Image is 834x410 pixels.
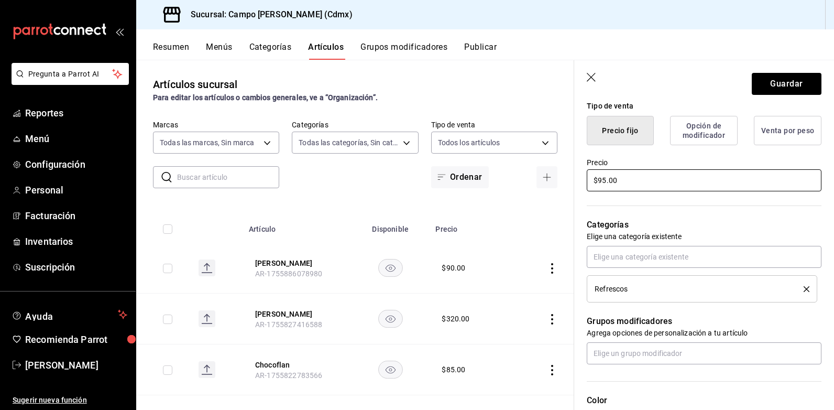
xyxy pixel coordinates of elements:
[595,285,628,293] span: Refrescos
[25,183,127,197] span: Personal
[587,328,821,338] p: Agrega opciones de personalización a tu artículo
[547,365,557,375] button: actions
[25,106,127,120] span: Reportes
[587,159,821,166] label: Precio
[25,234,127,249] span: Inventarios
[28,69,113,80] span: Pregunta a Parrot AI
[255,360,339,370] button: edit-product-location
[255,320,322,329] span: AR-1755827416588
[255,309,339,319] button: edit-product-location
[25,260,127,274] span: Suscripción
[378,310,403,328] button: availability-product
[378,259,403,277] button: availability-product
[431,166,489,188] button: Ordenar
[754,116,821,145] button: Venta por peso
[153,77,237,92] div: Artículos sucursal
[587,116,654,145] button: Precio fijo
[25,308,114,321] span: Ayuda
[25,209,127,223] span: Facturación
[249,42,292,60] button: Categorías
[25,332,127,347] span: Recomienda Parrot
[12,63,129,85] button: Pregunta a Parrot AI
[243,209,352,243] th: Artículo
[255,258,339,268] button: edit-product-location
[547,314,557,325] button: actions
[7,76,129,87] a: Pregunta a Parrot AI
[153,121,279,128] label: Marcas
[547,263,557,274] button: actions
[292,121,418,128] label: Categorías
[299,137,399,148] span: Todas las categorías, Sin categoría
[464,42,497,60] button: Publicar
[182,8,353,21] h3: Sucursal: Campo [PERSON_NAME] (Cdmx)
[796,286,809,292] button: delete
[25,132,127,146] span: Menú
[587,169,821,191] input: $0.00
[378,361,403,379] button: availability-product
[25,157,127,171] span: Configuración
[587,219,821,231] p: Categorías
[587,231,821,242] p: Elige una categoría existente
[429,209,512,243] th: Precio
[115,27,124,36] button: open_drawer_menu
[153,93,378,102] strong: Para editar los artículos o cambios generales, ve a “Organización”.
[438,137,500,148] span: Todos los artículos
[587,315,821,328] p: Grupos modificadores
[255,269,322,278] span: AR-1755886078980
[206,42,232,60] button: Menús
[360,42,447,60] button: Grupos modificadores
[153,42,834,60] div: navigation tabs
[442,364,465,375] div: $ 85.00
[255,371,322,380] span: AR-1755822783566
[160,137,255,148] span: Todas las marcas, Sin marca
[431,121,557,128] label: Tipo de venta
[442,314,469,324] div: $ 320.00
[153,42,189,60] button: Resumen
[587,394,821,407] p: Color
[25,358,127,372] span: [PERSON_NAME]
[442,263,465,273] div: $ 90.00
[177,167,279,188] input: Buscar artículo
[587,342,821,364] input: Elige un grupo modificador
[352,209,429,243] th: Disponible
[587,101,821,112] div: Tipo de venta
[670,116,738,145] button: Opción de modificador
[13,395,127,406] span: Sugerir nueva función
[308,42,344,60] button: Artículos
[752,73,821,95] button: Guardar
[587,246,821,268] input: Elige una categoría existente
